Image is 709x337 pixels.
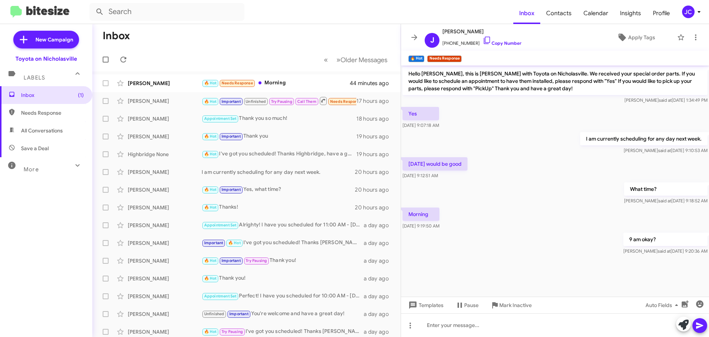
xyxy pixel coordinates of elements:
[364,257,395,264] div: a day ago
[35,36,73,43] span: New Campaign
[229,311,249,316] span: Important
[645,299,681,312] span: Auto Fields
[128,80,202,87] div: [PERSON_NAME]
[407,299,443,312] span: Templates
[202,274,364,283] div: Thank you!
[464,299,479,312] span: Pause
[624,97,708,103] span: [PERSON_NAME] [DATE] 1:34:49 PM
[332,52,392,67] button: Next
[128,133,202,140] div: [PERSON_NAME]
[204,99,217,104] span: 🔥 Hot
[640,299,687,312] button: Auto Fields
[13,31,79,48] a: New Campaign
[356,151,395,158] div: 19 hours ago
[128,328,202,336] div: [PERSON_NAME]
[403,122,439,128] span: [DATE] 9:07:18 AM
[364,328,395,336] div: a day ago
[403,107,439,120] p: Yes
[676,6,701,18] button: JC
[128,275,202,282] div: [PERSON_NAME]
[222,99,241,104] span: Important
[128,168,202,176] div: [PERSON_NAME]
[204,294,237,299] span: Appointment Set
[202,292,364,300] div: Perfect! I have you scheduled for 10:00 AM - [DATE]. Let me know if you need anything else, and h...
[222,258,241,263] span: Important
[128,239,202,247] div: [PERSON_NAME]
[21,109,84,117] span: Needs Response
[319,52,332,67] button: Previous
[647,3,676,24] a: Profile
[202,114,356,123] div: Thank you so much!
[202,150,356,158] div: I've got you scheduled! Thanks Highbridge, have a great day!
[21,91,84,99] span: Inbox
[24,74,45,81] span: Labels
[430,34,434,46] span: J
[202,221,364,229] div: Alrighty! I have you scheduled for 11:00 AM - [DATE]. Let me know if you need anything else, and ...
[204,329,217,334] span: 🔥 Hot
[204,240,223,245] span: Important
[320,52,392,67] nav: Page navigation example
[24,166,39,173] span: More
[484,299,538,312] button: Mark Inactive
[513,3,540,24] a: Inbox
[442,27,521,36] span: [PERSON_NAME]
[330,99,362,104] span: Needs Response
[204,311,225,316] span: Unfinished
[78,91,84,99] span: (1)
[364,293,395,300] div: a day ago
[403,173,438,178] span: [DATE] 9:12:51 AM
[128,97,202,105] div: [PERSON_NAME]
[623,233,708,246] p: 9 am okay?
[204,134,217,139] span: 🔥 Hot
[364,275,395,282] div: a day ago
[364,222,395,229] div: a day ago
[427,55,461,62] small: Needs Response
[355,168,395,176] div: 20 hours ago
[204,116,237,121] span: Appointment Set
[403,67,708,95] p: Hello [PERSON_NAME], this is [PERSON_NAME] with Toyota on Nicholasville. We received your special...
[222,187,241,192] span: Important
[324,55,328,64] span: «
[598,31,674,44] button: Apply Tags
[271,99,292,104] span: Try Pausing
[128,186,202,193] div: [PERSON_NAME]
[403,157,467,171] p: [DATE] would be good
[297,99,316,104] span: Call Them
[403,208,439,221] p: Morning
[204,152,217,156] span: 🔥 Hot
[624,148,708,153] span: [PERSON_NAME] [DATE] 9:10:53 AM
[21,145,49,152] span: Save a Deal
[578,3,614,24] a: Calendar
[16,55,77,63] div: Toyota on Nicholasville
[103,30,130,42] h1: Inbox
[356,115,395,122] div: 18 hours ago
[202,203,355,212] div: Thanks!
[128,257,202,264] div: [PERSON_NAME]
[336,55,340,64] span: »
[89,3,244,21] input: Search
[204,187,217,192] span: 🔥 Hot
[204,276,217,281] span: 🔥 Hot
[355,186,395,193] div: 20 hours ago
[128,222,202,229] div: [PERSON_NAME]
[403,223,439,229] span: [DATE] 9:19:50 AM
[202,327,364,336] div: I've got you scheduled! Thanks [PERSON_NAME], have a great day!
[128,115,202,122] div: [PERSON_NAME]
[540,3,578,24] a: Contacts
[202,310,364,318] div: You're welcome and have a great day!
[408,55,424,62] small: 🔥 Hot
[614,3,647,24] a: Insights
[228,240,241,245] span: 🔥 Hot
[202,239,364,247] div: I've got you scheduled! Thanks [PERSON_NAME], have a great day!
[658,148,671,153] span: said at
[580,132,708,145] p: I am currently scheduling for any day next week.
[356,97,395,105] div: 17 hours ago
[246,99,266,104] span: Unfinished
[128,151,202,158] div: Highbridge None
[246,258,267,263] span: Try Pausing
[204,223,237,228] span: Appointment Set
